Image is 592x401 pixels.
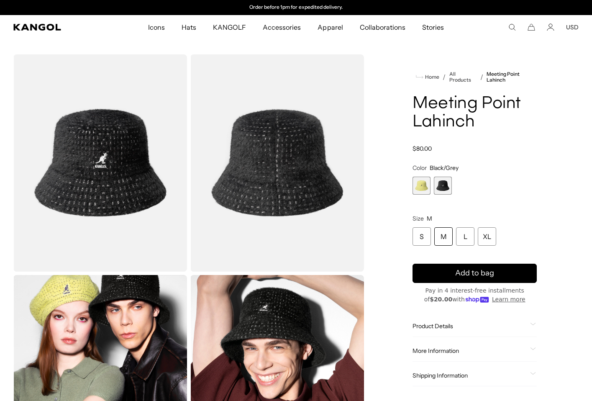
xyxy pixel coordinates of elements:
[413,177,431,195] label: Butter Chiffon/Charcoal
[413,95,537,131] h1: Meeting Point Lahinch
[413,347,527,355] span: More Information
[413,164,427,172] span: Color
[263,15,301,39] span: Accessories
[478,227,496,246] div: XL
[413,264,537,283] button: Add to bag
[360,15,405,39] span: Collaborations
[210,4,382,11] div: 2 of 2
[182,15,196,39] span: Hats
[427,215,432,222] span: M
[13,24,97,31] a: Kangol
[413,322,527,330] span: Product Details
[430,164,459,172] span: Black/Grey
[413,215,424,222] span: Size
[173,15,205,39] a: Hats
[449,71,477,83] a: All Products
[210,4,382,11] div: Announcement
[249,4,343,11] p: Order before 1pm for expedited delivery.
[413,71,537,83] nav: breadcrumbs
[456,227,474,246] div: L
[422,15,444,39] span: Stories
[566,23,579,31] button: USD
[13,54,187,272] img: color-black-grey
[455,267,494,279] span: Add to bag
[413,177,431,195] div: 1 of 2
[416,73,439,81] a: Home
[413,227,431,246] div: S
[547,23,554,31] a: Account
[528,23,535,31] button: Cart
[413,145,432,152] span: $80.00
[413,372,527,379] span: Shipping Information
[190,54,364,272] img: color-black-grey
[205,15,254,39] a: KANGOLF
[148,15,165,39] span: Icons
[508,23,516,31] summary: Search here
[213,15,246,39] span: KANGOLF
[439,72,446,82] li: /
[434,177,452,195] div: 2 of 2
[309,15,351,39] a: Apparel
[477,72,483,82] li: /
[351,15,414,39] a: Collaborations
[318,15,343,39] span: Apparel
[434,227,453,246] div: M
[487,71,537,83] a: Meeting Point Lahinch
[414,15,452,39] a: Stories
[210,4,382,11] slideshow-component: Announcement bar
[434,177,452,195] label: Black/Grey
[423,74,439,80] span: Home
[254,15,309,39] a: Accessories
[140,15,173,39] a: Icons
